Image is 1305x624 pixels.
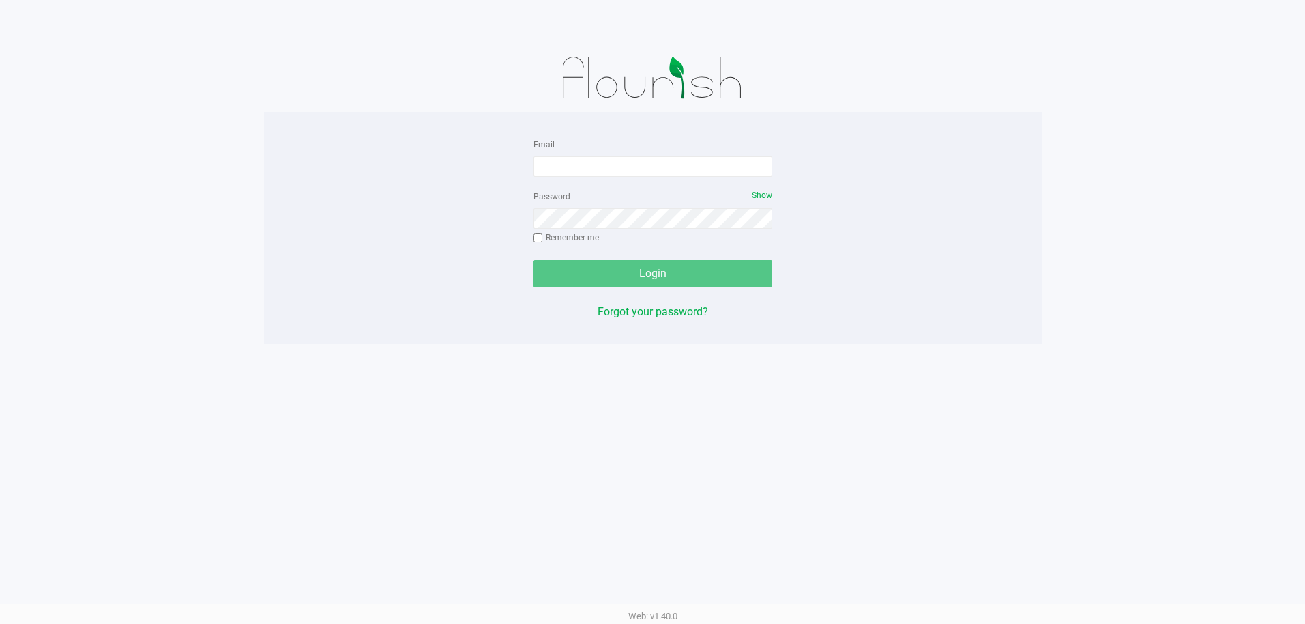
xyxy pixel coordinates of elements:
span: Show [752,190,772,200]
label: Email [533,139,555,151]
button: Forgot your password? [598,304,708,320]
label: Password [533,190,570,203]
span: Web: v1.40.0 [628,611,677,621]
label: Remember me [533,231,599,244]
input: Remember me [533,233,543,243]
